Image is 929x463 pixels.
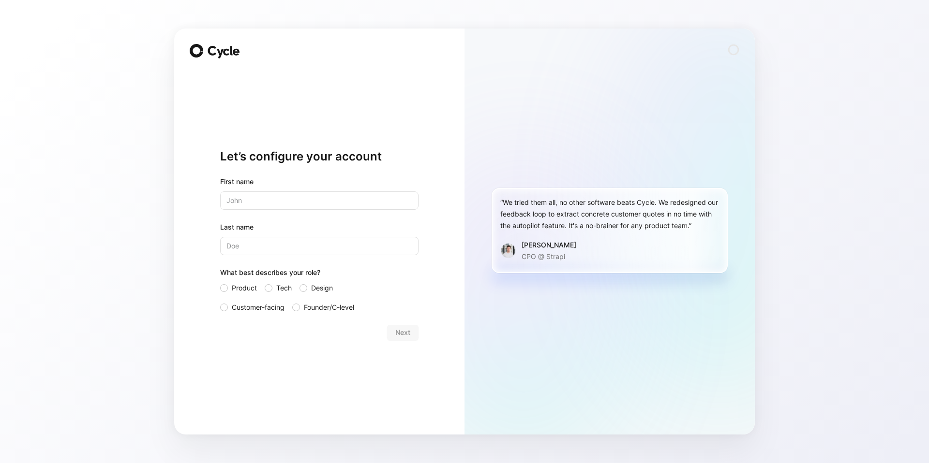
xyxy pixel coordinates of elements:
[304,302,354,313] span: Founder/C-level
[232,302,285,313] span: Customer-facing
[220,221,419,233] label: Last name
[220,149,419,164] h1: Let’s configure your account
[220,237,419,255] input: Doe
[500,197,719,231] div: “We tried them all, no other software beats Cycle. We redesigned our feedback loop to extract con...
[522,251,576,262] p: CPO @ Strapi
[220,191,419,210] input: John
[232,282,257,294] span: Product
[276,282,292,294] span: Tech
[220,267,419,282] div: What best describes your role?
[311,282,333,294] span: Design
[522,239,576,251] div: [PERSON_NAME]
[220,176,419,188] div: First name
